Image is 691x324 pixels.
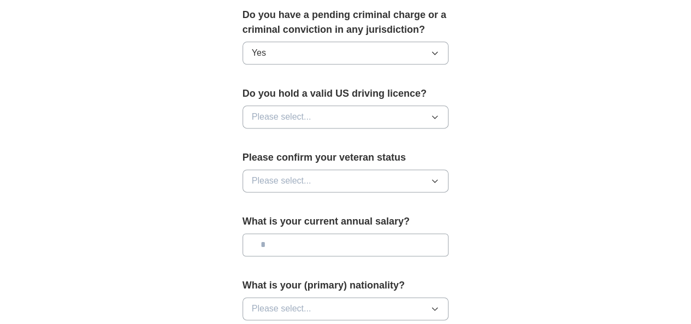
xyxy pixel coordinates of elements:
[243,42,449,64] button: Yes
[252,110,311,123] span: Please select...
[252,46,266,60] span: Yes
[243,150,449,165] label: Please confirm your veteran status
[243,86,449,101] label: Do you hold a valid US driving licence?
[243,169,449,192] button: Please select...
[243,297,449,320] button: Please select...
[243,8,449,37] label: Do you have a pending criminal charge or a criminal conviction in any jurisdiction?
[252,302,311,315] span: Please select...
[243,105,449,128] button: Please select...
[243,278,449,293] label: What is your (primary) nationality?
[252,174,311,187] span: Please select...
[243,214,449,229] label: What is your current annual salary?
